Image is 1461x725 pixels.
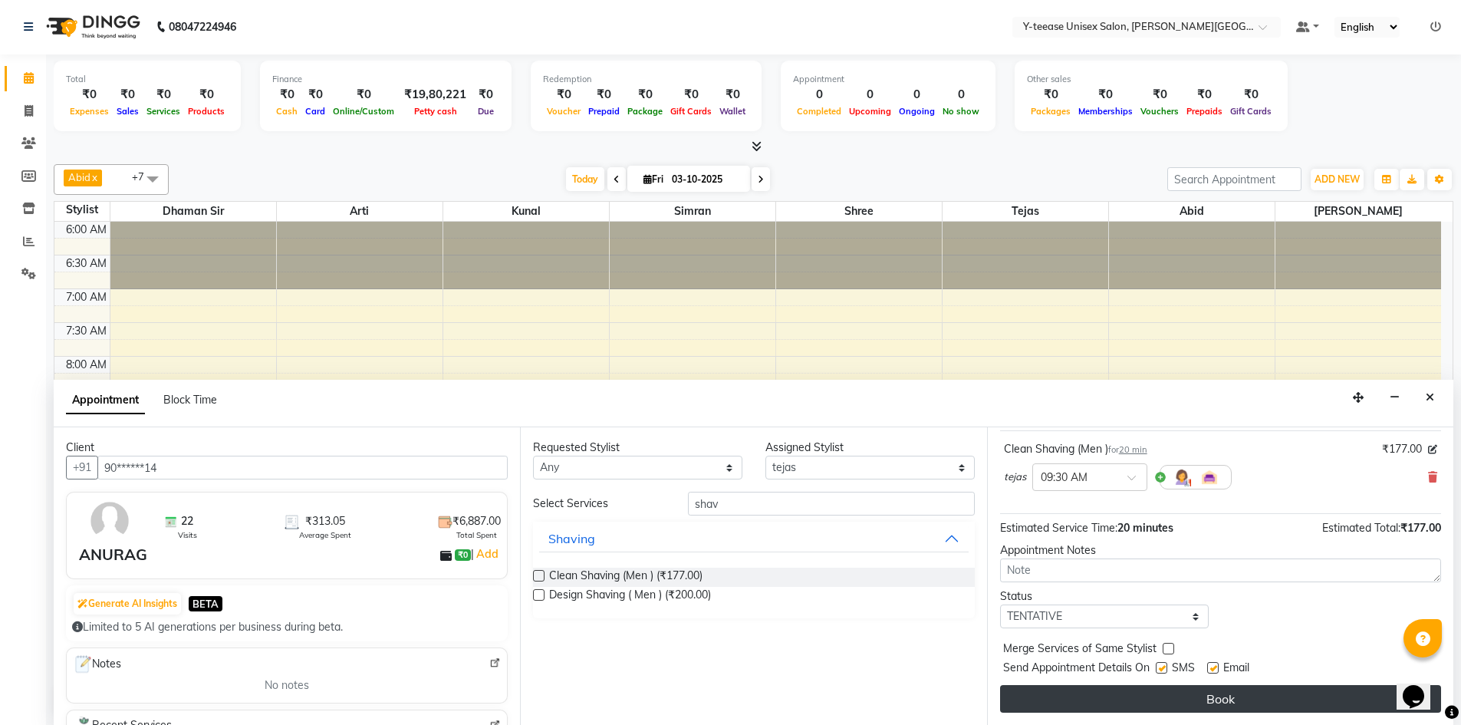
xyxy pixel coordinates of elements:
[113,86,143,104] div: ₹0
[845,106,895,117] span: Upcoming
[471,545,501,563] span: |
[54,202,110,218] div: Stylist
[1027,106,1074,117] span: Packages
[277,202,443,221] span: Arti
[66,86,113,104] div: ₹0
[1167,167,1301,191] input: Search Appointment
[1109,202,1275,221] span: Abid
[522,496,676,512] div: Select Services
[533,440,742,456] div: Requested Stylist
[1004,470,1026,485] span: tejas
[79,543,147,566] div: ANURAG
[584,86,624,104] div: ₹0
[765,440,975,456] div: Assigned Stylist
[178,529,197,541] span: Visits
[1000,685,1441,713] button: Book
[299,529,351,541] span: Average Spent
[1275,202,1442,221] span: [PERSON_NAME]
[1400,521,1441,535] span: ₹177.00
[1419,386,1441,410] button: Close
[398,86,472,104] div: ₹19,80,221
[110,202,276,221] span: Dhaman Sir
[272,73,499,86] div: Finance
[539,525,968,552] button: Shaving
[184,86,229,104] div: ₹0
[793,86,845,104] div: 0
[943,202,1108,221] span: tejas
[1108,444,1147,455] small: for
[66,73,229,86] div: Total
[1119,444,1147,455] span: 20 min
[610,202,775,221] span: Simran
[272,106,301,117] span: Cash
[410,106,461,117] span: Petty cash
[189,596,222,611] span: BETA
[939,86,983,104] div: 0
[1137,106,1183,117] span: Vouchers
[548,529,595,548] div: Shaving
[624,86,666,104] div: ₹0
[63,357,110,373] div: 8:00 AM
[63,255,110,272] div: 6:30 AM
[456,529,497,541] span: Total Spent
[1000,521,1117,535] span: Estimated Service Time:
[72,619,502,635] div: Limited to 5 AI generations per business during beta.
[184,106,229,117] span: Products
[1000,588,1209,605] div: Status
[455,549,471,562] span: ₹0
[1226,106,1275,117] span: Gift Cards
[667,168,744,191] input: 2025-10-03
[265,677,309,694] span: No notes
[87,499,132,543] img: avatar
[776,202,942,221] span: Shree
[793,73,983,86] div: Appointment
[640,173,667,185] span: Fri
[716,86,749,104] div: ₹0
[666,106,716,117] span: Gift Cards
[1003,641,1157,660] span: Merge Services of Same Stylist
[1027,73,1275,86] div: Other sales
[895,106,939,117] span: Ongoing
[443,202,609,221] span: Kunal
[73,654,121,674] span: Notes
[66,387,145,414] span: Appointment
[688,492,975,516] input: Search by service name
[452,513,501,529] span: ₹6,887.00
[1382,441,1422,457] span: ₹177.00
[68,171,90,183] span: Abid
[113,106,143,117] span: Sales
[66,440,508,456] div: Client
[1172,660,1195,679] span: SMS
[1200,468,1219,486] img: Interior.png
[1397,664,1446,710] iframe: chat widget
[549,568,703,587] span: Clean Shaving (Men ) (₹177.00)
[143,86,184,104] div: ₹0
[566,167,604,191] span: Today
[1003,660,1150,679] span: Send Appointment Details On
[624,106,666,117] span: Package
[845,86,895,104] div: 0
[472,86,499,104] div: ₹0
[1074,106,1137,117] span: Memberships
[163,393,217,407] span: Block Time
[39,5,144,48] img: logo
[63,323,110,339] div: 7:30 AM
[716,106,749,117] span: Wallet
[169,5,236,48] b: 08047224946
[181,513,193,529] span: 22
[1004,441,1147,457] div: Clean Shaving (Men )
[793,106,845,117] span: Completed
[543,73,749,86] div: Redemption
[1315,173,1360,185] span: ADD NEW
[666,86,716,104] div: ₹0
[66,456,98,479] button: +91
[305,513,345,529] span: ₹313.05
[1183,106,1226,117] span: Prepaids
[1173,468,1191,486] img: Hairdresser.png
[63,289,110,305] div: 7:00 AM
[939,106,983,117] span: No show
[1428,445,1437,454] i: Edit price
[329,106,398,117] span: Online/Custom
[1223,660,1249,679] span: Email
[97,456,508,479] input: Search by Name/Mobile/Email/Code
